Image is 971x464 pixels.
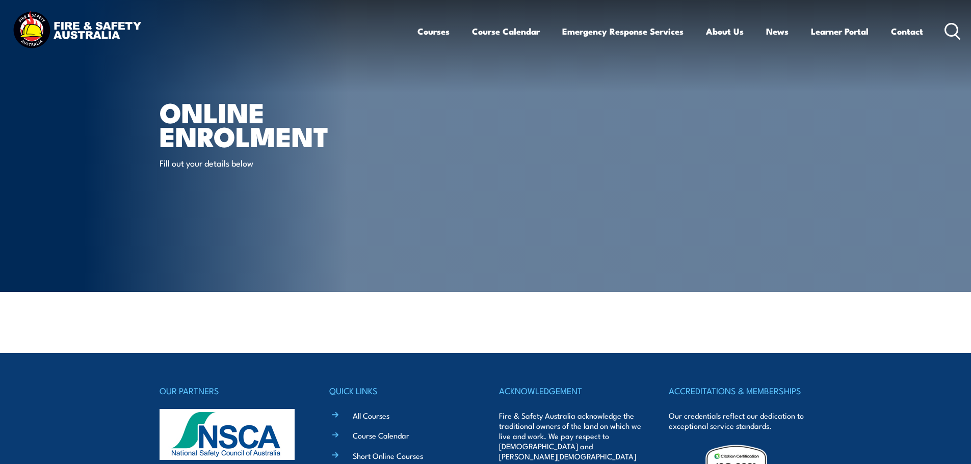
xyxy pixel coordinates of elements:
[160,384,302,398] h4: OUR PARTNERS
[353,410,389,421] a: All Courses
[499,384,642,398] h4: ACKNOWLEDGEMENT
[891,18,923,45] a: Contact
[669,384,811,398] h4: ACCREDITATIONS & MEMBERSHIPS
[353,450,423,461] a: Short Online Courses
[329,384,472,398] h4: QUICK LINKS
[160,157,346,169] p: Fill out your details below
[669,411,811,431] p: Our credentials reflect our dedication to exceptional service standards.
[706,18,744,45] a: About Us
[811,18,869,45] a: Learner Portal
[766,18,789,45] a: News
[417,18,450,45] a: Courses
[160,409,295,460] img: nsca-logo-footer
[353,430,409,441] a: Course Calendar
[562,18,684,45] a: Emergency Response Services
[472,18,540,45] a: Course Calendar
[160,100,411,147] h1: Online Enrolment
